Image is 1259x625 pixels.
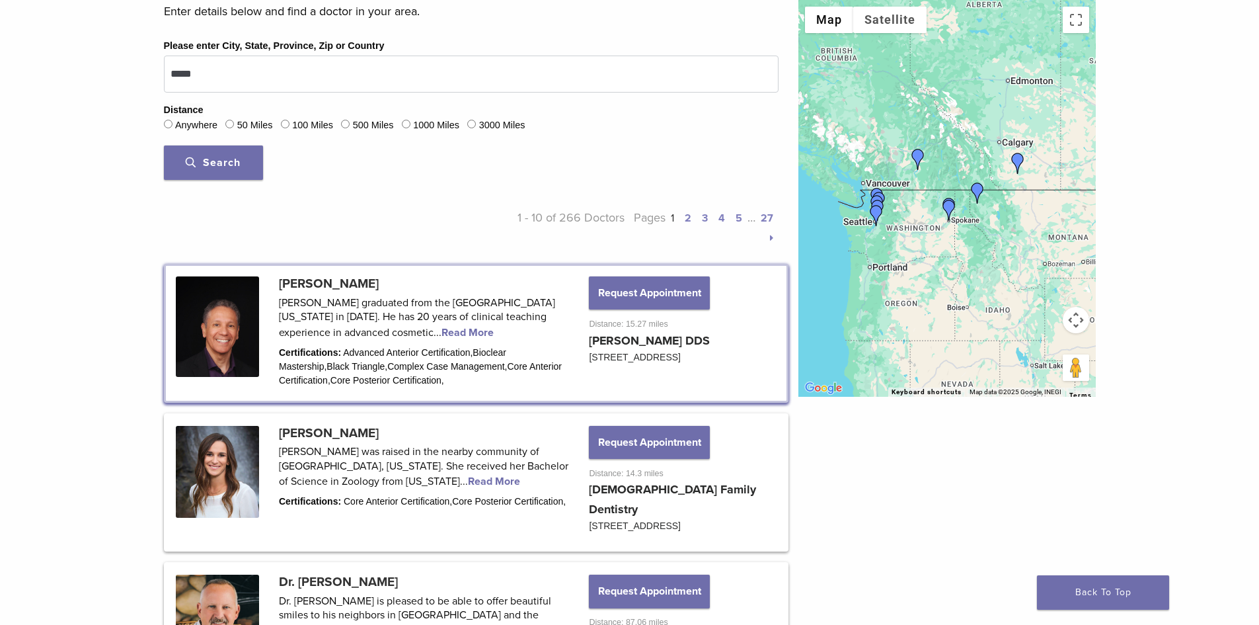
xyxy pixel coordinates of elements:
[164,146,263,180] button: Search
[625,208,779,247] p: Pages
[718,212,725,225] a: 4
[868,192,890,213] div: Dr. Amy Thompson
[866,195,888,216] div: Dr. Paul Krzeszowski
[761,212,773,225] a: 27
[175,118,217,133] label: Anywhere
[1063,354,1089,381] button: Drag Pegman onto the map to open Street View
[1063,7,1089,33] button: Toggle fullscreen view
[589,276,709,310] button: Request Appointment
[802,380,845,397] a: Open this area in Google Maps (opens a new window)
[1063,307,1089,333] button: Map camera controls
[736,212,742,225] a: 5
[1037,575,1169,610] a: Back To Top
[967,183,988,204] div: Dr. Steve Davidson
[292,118,333,133] label: 100 Miles
[671,212,674,225] a: 1
[479,118,525,133] label: 3000 Miles
[802,380,845,397] img: Google
[702,212,708,225] a: 3
[164,39,385,54] label: Please enter City, State, Province, Zip or Country
[186,156,241,169] span: Search
[867,200,888,221] div: Dr. James Rosenwald
[589,575,709,608] button: Request Appointment
[685,212,691,225] a: 2
[938,200,960,221] div: Dr. Kelly Hennessey
[938,198,960,219] div: Dr. Charles Regalado
[237,118,273,133] label: 50 Miles
[970,388,1061,396] span: Map data ©2025 Google, INEGI
[413,118,459,133] label: 1000 Miles
[164,1,779,21] p: Enter details below and find a doctor in your area.
[805,7,853,33] button: Show street map
[747,210,755,225] span: …
[907,149,929,170] div: Dr. Sandy Crocker
[892,388,962,397] button: Keyboard shortcuts
[164,103,204,118] legend: Distance
[866,188,888,209] div: Dr. Brad Larreau
[866,205,887,226] div: Dr. Amrita Majumdar
[589,426,709,459] button: Request Appointment
[1069,392,1092,399] a: Terms (opens in new tab)
[471,208,625,247] p: 1 - 10 of 266 Doctors
[853,7,927,33] button: Show satellite imagery
[353,118,394,133] label: 500 Miles
[1007,153,1028,174] div: Dr. Richard Jahn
